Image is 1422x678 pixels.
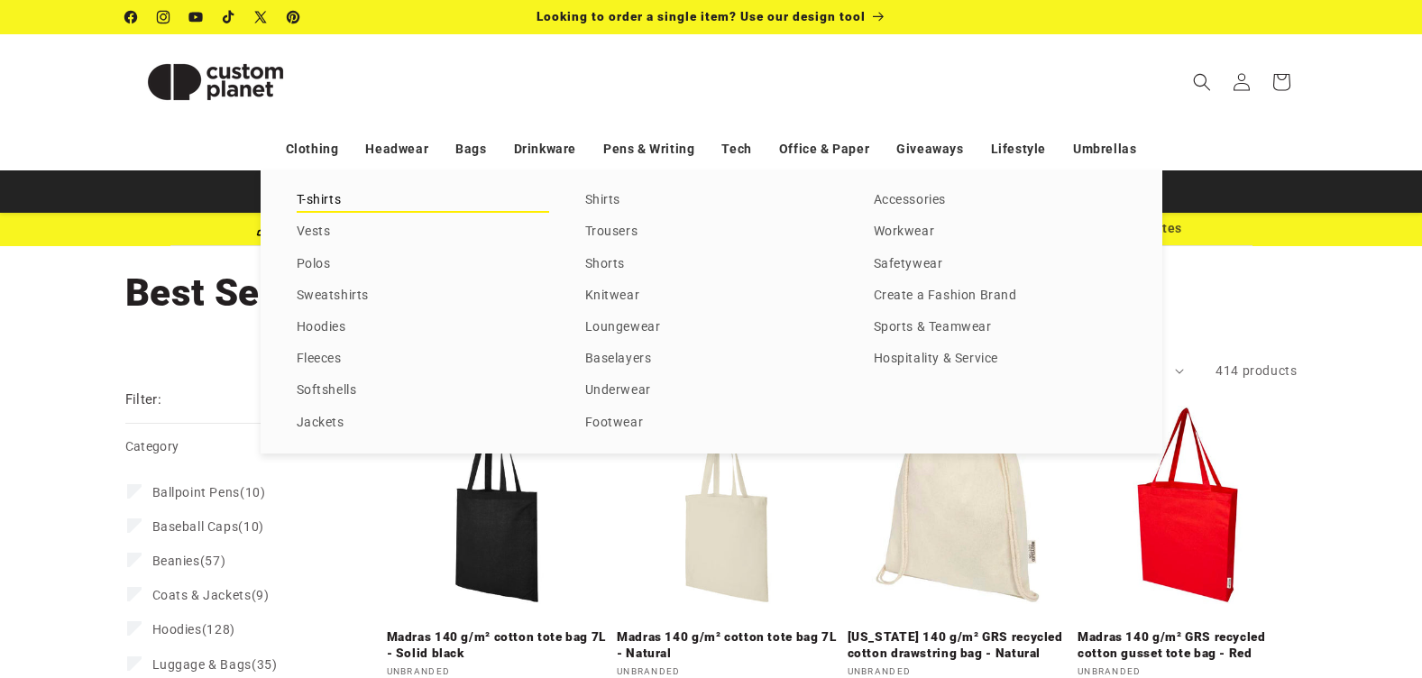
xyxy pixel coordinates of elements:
[585,411,838,435] a: Footwear
[152,553,226,569] span: (57)
[152,621,235,637] span: (128)
[537,9,866,23] span: Looking to order a single item? Use our design tool
[585,252,838,277] a: Shorts
[585,284,838,308] a: Knitwear
[874,252,1126,277] a: Safetywear
[152,622,202,637] span: Hoodies
[585,220,838,244] a: Trousers
[848,629,1068,661] a: [US_STATE] 140 g/m² GRS recycled cotton drawstring bag - Natural
[297,188,549,213] a: T-shirts
[585,316,838,340] a: Loungewear
[297,252,549,277] a: Polos
[617,629,837,661] a: Madras 140 g/m² cotton tote bag 7L - Natural
[152,656,278,673] span: (35)
[585,188,838,213] a: Shirts
[874,347,1126,371] a: Hospitality & Service
[896,133,963,165] a: Giveaways
[514,133,576,165] a: Drinkware
[721,133,751,165] a: Tech
[297,316,549,340] a: Hoodies
[603,133,694,165] a: Pens & Writing
[152,485,240,499] span: Ballpoint Pens
[152,588,252,602] span: Coats & Jackets
[1182,62,1222,102] summary: Search
[297,379,549,403] a: Softshells
[297,347,549,371] a: Fleeces
[874,316,1126,340] a: Sports & Teamwear
[297,220,549,244] a: Vests
[874,220,1126,244] a: Workwear
[387,629,607,661] a: Madras 140 g/m² cotton tote bag 7L - Solid black
[297,411,549,435] a: Jackets
[365,133,428,165] a: Headwear
[297,284,549,308] a: Sweatshirts
[779,133,869,165] a: Office & Paper
[152,519,239,534] span: Baseball Caps
[874,284,1126,308] a: Create a Fashion Brand
[874,188,1126,213] a: Accessories
[125,41,306,123] img: Custom Planet
[1073,133,1136,165] a: Umbrellas
[118,34,312,129] a: Custom Planet
[152,657,252,672] span: Luggage & Bags
[1078,629,1298,661] a: Madras 140 g/m² GRS recycled cotton gusset tote bag - Red
[152,518,264,535] span: (10)
[455,133,486,165] a: Bags
[585,379,838,403] a: Underwear
[585,347,838,371] a: Baselayers
[152,587,270,603] span: (9)
[1121,483,1422,678] iframe: Chat Widget
[286,133,339,165] a: Clothing
[152,484,266,500] span: (10)
[152,554,200,568] span: Beanies
[991,133,1046,165] a: Lifestyle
